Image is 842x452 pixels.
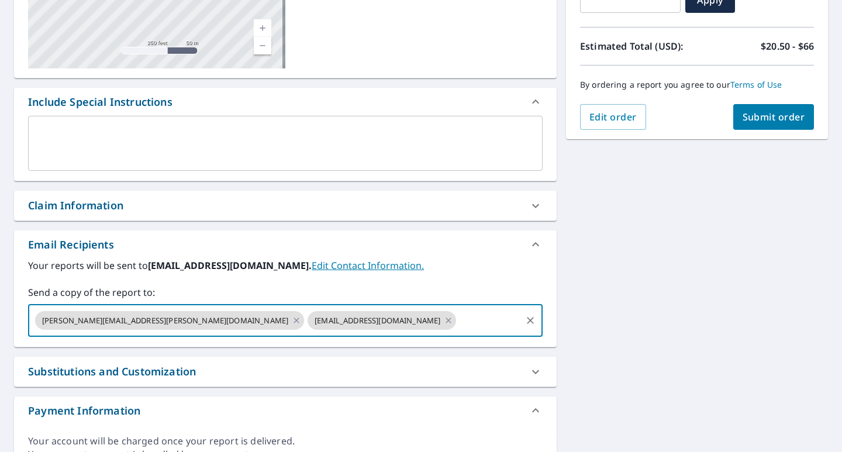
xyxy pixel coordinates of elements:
label: Your reports will be sent to [28,258,543,272]
span: [EMAIL_ADDRESS][DOMAIN_NAME] [308,315,447,326]
div: Payment Information [28,403,140,419]
div: Email Recipients [14,230,557,258]
span: [PERSON_NAME][EMAIL_ADDRESS][PERSON_NAME][DOMAIN_NAME] [35,315,295,326]
p: Estimated Total (USD): [580,39,697,53]
div: Claim Information [28,198,123,213]
div: [PERSON_NAME][EMAIL_ADDRESS][PERSON_NAME][DOMAIN_NAME] [35,311,304,330]
button: Clear [522,312,539,329]
div: [EMAIL_ADDRESS][DOMAIN_NAME] [308,311,456,330]
p: By ordering a report you agree to our [580,80,814,90]
button: Edit order [580,104,646,130]
div: Substitutions and Customization [28,364,196,379]
div: Email Recipients [28,237,114,253]
a: EditContactInfo [312,259,424,272]
span: Edit order [589,111,637,123]
b: [EMAIL_ADDRESS][DOMAIN_NAME]. [148,259,312,272]
a: Terms of Use [730,79,782,90]
div: Claim Information [14,191,557,220]
div: Your account will be charged once your report is delivered. [28,434,543,448]
div: Substitutions and Customization [14,357,557,387]
label: Send a copy of the report to: [28,285,543,299]
p: $20.50 - $66 [761,39,814,53]
button: Submit order [733,104,815,130]
a: Current Level 17, Zoom Out [254,37,271,54]
span: Submit order [743,111,805,123]
div: Include Special Instructions [14,88,557,116]
div: Include Special Instructions [28,94,172,110]
div: Payment Information [14,396,557,425]
a: Current Level 17, Zoom In [254,19,271,37]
